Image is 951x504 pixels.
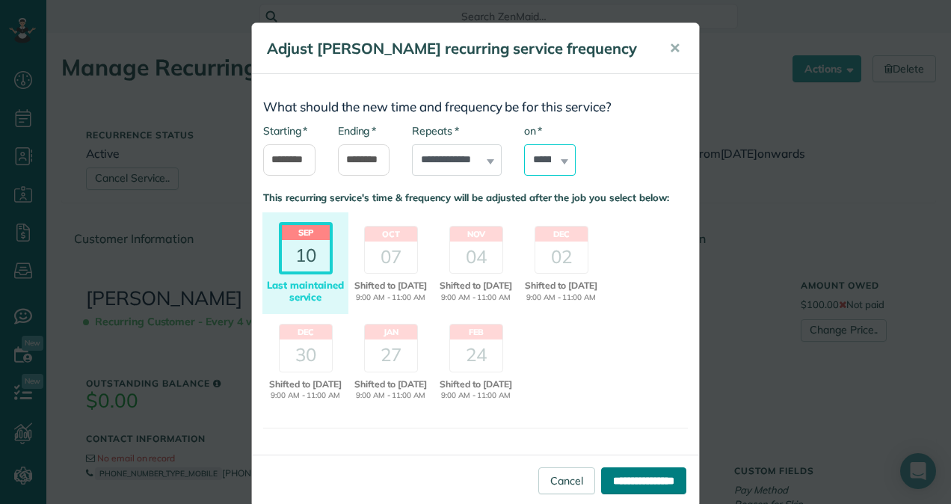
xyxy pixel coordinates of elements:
[520,292,602,304] span: 9:00 AM - 11:00 AM
[538,467,595,494] a: Cancel
[365,325,417,339] header: Jan
[669,40,680,57] span: ✕
[435,279,517,292] span: Shifted to [DATE]
[265,280,346,303] div: Last maintained service
[450,242,502,273] div: 04
[265,378,346,391] span: Shifted to [DATE]
[365,339,417,371] div: 27
[267,38,648,59] h5: Adjust [PERSON_NAME] recurring service frequency
[435,292,517,304] span: 9:00 AM - 11:00 AM
[350,378,431,391] span: Shifted to [DATE]
[280,325,332,339] header: Dec
[350,292,431,304] span: 9:00 AM - 11:00 AM
[435,390,517,402] span: 9:00 AM - 11:00 AM
[450,339,502,371] div: 24
[338,123,376,138] label: Ending
[280,339,332,371] div: 30
[263,123,307,138] label: Starting
[350,390,431,402] span: 9:00 AM - 11:00 AM
[263,191,688,205] p: This recurring service's time & frequency will be adjusted after the job you select below:
[265,390,346,402] span: 9:00 AM - 11:00 AM
[535,242,588,273] div: 02
[412,123,458,138] label: Repeats
[263,100,688,114] h3: What should the new time and frequency be for this service?
[350,279,431,292] span: Shifted to [DATE]
[282,240,330,271] div: 10
[450,227,502,242] header: Nov
[520,279,602,292] span: Shifted to [DATE]
[524,123,542,138] label: on
[365,227,417,242] header: Oct
[282,225,330,240] header: Sep
[435,378,517,391] span: Shifted to [DATE]
[450,325,502,339] header: Feb
[365,242,417,273] div: 07
[535,227,588,242] header: Dec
